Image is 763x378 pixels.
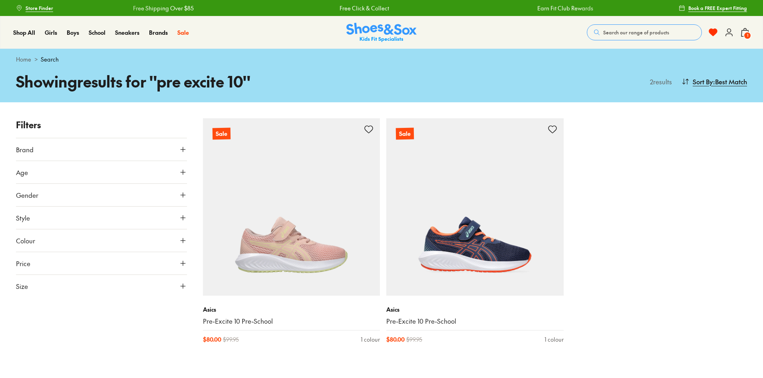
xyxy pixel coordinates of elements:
[177,28,189,36] span: Sale
[132,4,193,12] a: Free Shipping Over $85
[16,138,187,161] button: Brand
[603,29,669,36] span: Search our range of products
[544,335,564,344] div: 1 colour
[406,335,422,344] span: $ 99.95
[361,335,380,344] div: 1 colour
[16,236,35,245] span: Colour
[587,24,702,40] button: Search our range of products
[203,118,380,296] a: Sale
[688,4,747,12] span: Book a FREE Expert Fitting
[16,1,53,15] a: Store Finder
[89,28,105,36] span: School
[346,23,417,42] a: Shoes & Sox
[16,275,187,297] button: Size
[149,28,168,36] span: Brands
[682,73,747,90] button: Sort By:Best Match
[16,145,34,154] span: Brand
[45,28,57,36] span: Girls
[396,128,414,140] p: Sale
[386,118,564,296] a: Sale
[16,161,187,183] button: Age
[386,305,564,314] p: Asics
[67,28,79,36] span: Boys
[386,335,405,344] span: $ 80.00
[177,28,189,37] a: Sale
[713,77,747,86] span: : Best Match
[16,281,28,291] span: Size
[212,128,230,140] p: Sale
[16,167,28,177] span: Age
[203,317,380,326] a: Pre-Excite 10 Pre-School
[386,317,564,326] a: Pre-Excite 10 Pre-School
[647,77,672,86] p: 2 results
[16,213,30,223] span: Style
[346,23,417,42] img: SNS_Logo_Responsive.svg
[16,184,187,206] button: Gender
[223,335,239,344] span: $ 99.95
[16,259,30,268] span: Price
[203,305,380,314] p: Asics
[16,55,747,64] div: >
[89,28,105,37] a: School
[679,1,747,15] a: Book a FREE Expert Fitting
[16,229,187,252] button: Colour
[693,77,713,86] span: Sort By
[16,70,381,93] h1: Showing results for " pre excite 10 "
[45,28,57,37] a: Girls
[203,335,221,344] span: $ 80.00
[16,55,31,64] a: Home
[41,55,59,64] span: Search
[537,4,593,12] a: Earn Fit Club Rewards
[16,252,187,275] button: Price
[67,28,79,37] a: Boys
[115,28,139,36] span: Sneakers
[740,24,750,41] button: 1
[743,32,751,40] span: 1
[16,207,187,229] button: Style
[13,28,35,37] a: Shop All
[16,118,187,131] p: Filters
[339,4,389,12] a: Free Click & Collect
[115,28,139,37] a: Sneakers
[13,28,35,36] span: Shop All
[16,190,38,200] span: Gender
[149,28,168,37] a: Brands
[26,4,53,12] span: Store Finder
